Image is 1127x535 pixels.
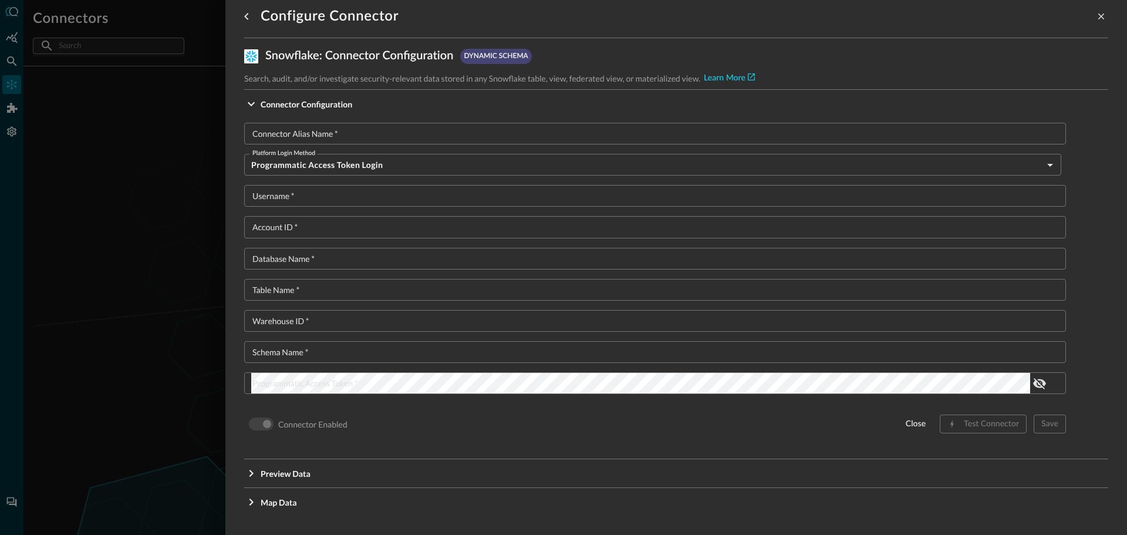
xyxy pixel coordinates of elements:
p: Snowflake : Connector Configuration [265,48,453,65]
p: Connector Enabled [278,418,347,430]
h5: Programmatic Access Token Login [251,159,1042,171]
button: go back [237,7,256,26]
button: Connector Configuration [244,90,1108,118]
span: Please fill out all required fields or make needed changes before testing [940,415,1027,433]
svg: Expand More [244,466,258,480]
button: close-drawer [1094,9,1108,23]
p: Map Data [261,496,297,509]
div: Connector Configuration [244,118,1108,459]
a: Learn More [704,72,755,85]
label: Platform Login Method [252,149,315,158]
img: Snowflake.svg [244,49,258,63]
button: show password [1030,374,1049,393]
p: dynamic schema [464,51,528,62]
div: close [906,417,926,432]
svg: Expand More [244,97,258,111]
p: Connector Configuration [261,98,352,110]
svg: Expand More [244,495,258,509]
button: Map Data [244,488,1108,516]
span: Please fill out all required fields before saving [1034,415,1066,433]
button: close [899,415,933,433]
h1: Configure Connector [261,7,399,26]
p: Search, audit, and/or investigate security-relevant data stored in any Snowflake table, view, fed... [244,72,700,85]
p: Preview Data [261,467,311,480]
button: Preview Data [244,459,1108,487]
